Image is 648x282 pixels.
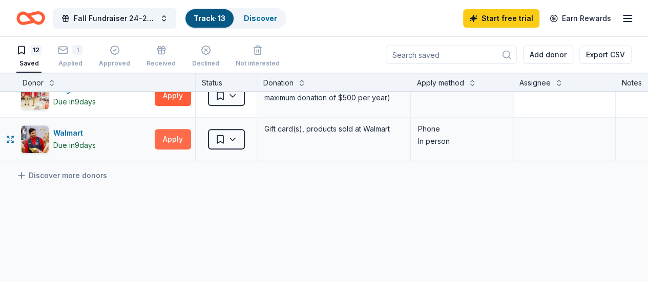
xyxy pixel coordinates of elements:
div: Walmart [53,127,96,139]
button: Approved [99,41,130,73]
button: Apply [155,85,191,106]
div: Due in 9 days [53,139,96,151]
button: Apply [155,129,191,149]
button: Image for WalmartWalmartDue in9days [20,125,151,154]
button: Image for TargetTargetDue in9days [20,81,151,110]
div: Donation [263,77,294,89]
div: 1 [72,45,82,55]
span: Fall Fundraiser 24-25 SY [74,12,156,25]
div: Received [147,59,176,68]
div: Applied [58,59,82,68]
div: Not interested [236,59,280,68]
button: Fall Fundraiser 24-25 SY [53,8,176,29]
input: Search saved [386,46,517,64]
a: Start free trial [463,9,539,28]
img: Image for Walmart [21,125,49,153]
a: Track· 13 [194,14,225,23]
button: Received [147,41,176,73]
div: Status [196,73,257,91]
img: Image for Target [21,82,49,110]
div: Due in 9 days [53,96,96,108]
div: In person [418,135,506,147]
div: Gift card(s), products sold at Walmart [263,122,404,136]
button: Export CSV [579,46,632,64]
div: Declined [192,59,219,68]
div: 12 [31,45,41,55]
button: Track· 13Discover [184,8,286,29]
a: Home [16,6,45,30]
div: Apply method [417,77,464,89]
a: Earn Rewards [544,9,617,28]
div: Notes [622,77,642,89]
div: Approved [99,59,130,68]
button: Not interested [236,41,280,73]
button: Add donor [523,46,573,64]
div: Phone [418,123,506,135]
button: Declined [192,41,219,73]
div: Donor [23,77,44,89]
div: Assignee [519,77,551,89]
div: Gift cards ($50-100 value, with a maximum donation of $500 per year) [263,78,404,105]
div: Saved [16,59,41,68]
a: Discover more donors [16,169,107,182]
a: Discover [244,14,277,23]
button: 12Saved [16,41,41,73]
button: 1Applied [58,41,82,73]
